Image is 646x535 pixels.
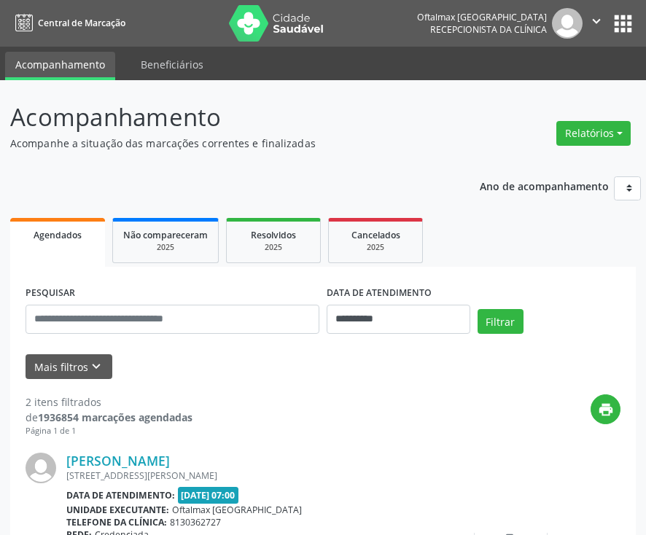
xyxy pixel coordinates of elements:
button: apps [610,11,636,36]
div: Página 1 de 1 [26,425,192,437]
button: Filtrar [478,309,524,334]
p: Acompanhe a situação das marcações correntes e finalizadas [10,136,448,151]
button: print [591,394,620,424]
span: Resolvidos [251,229,296,241]
div: 2025 [123,242,208,253]
button: Mais filtroskeyboard_arrow_down [26,354,112,380]
b: Telefone da clínica: [66,516,167,528]
span: Central de Marcação [38,17,125,29]
p: Ano de acompanhamento [480,176,609,195]
div: Oftalmax [GEOGRAPHIC_DATA] [417,11,547,23]
button: Relatórios [556,121,631,146]
span: Recepcionista da clínica [430,23,547,36]
span: 8130362727 [170,516,221,528]
div: [STREET_ADDRESS][PERSON_NAME] [66,469,402,482]
img: img [552,8,583,39]
label: DATA DE ATENDIMENTO [327,282,432,305]
div: de [26,410,192,425]
b: Unidade executante: [66,504,169,516]
div: 2025 [339,242,412,253]
span: Não compareceram [123,229,208,241]
span: [DATE] 07:00 [178,487,239,504]
span: Oftalmax [GEOGRAPHIC_DATA] [172,504,302,516]
span: Cancelados [351,229,400,241]
a: Beneficiários [131,52,214,77]
a: [PERSON_NAME] [66,453,170,469]
p: Acompanhamento [10,99,448,136]
div: 2 itens filtrados [26,394,192,410]
a: Acompanhamento [5,52,115,80]
i:  [588,13,604,29]
div: 2025 [237,242,310,253]
img: img [26,453,56,483]
a: Central de Marcação [10,11,125,35]
i: print [598,402,614,418]
strong: 1936854 marcações agendadas [38,410,192,424]
span: Agendados [34,229,82,241]
label: PESQUISAR [26,282,75,305]
button:  [583,8,610,39]
b: Data de atendimento: [66,489,175,501]
i: keyboard_arrow_down [88,359,104,375]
